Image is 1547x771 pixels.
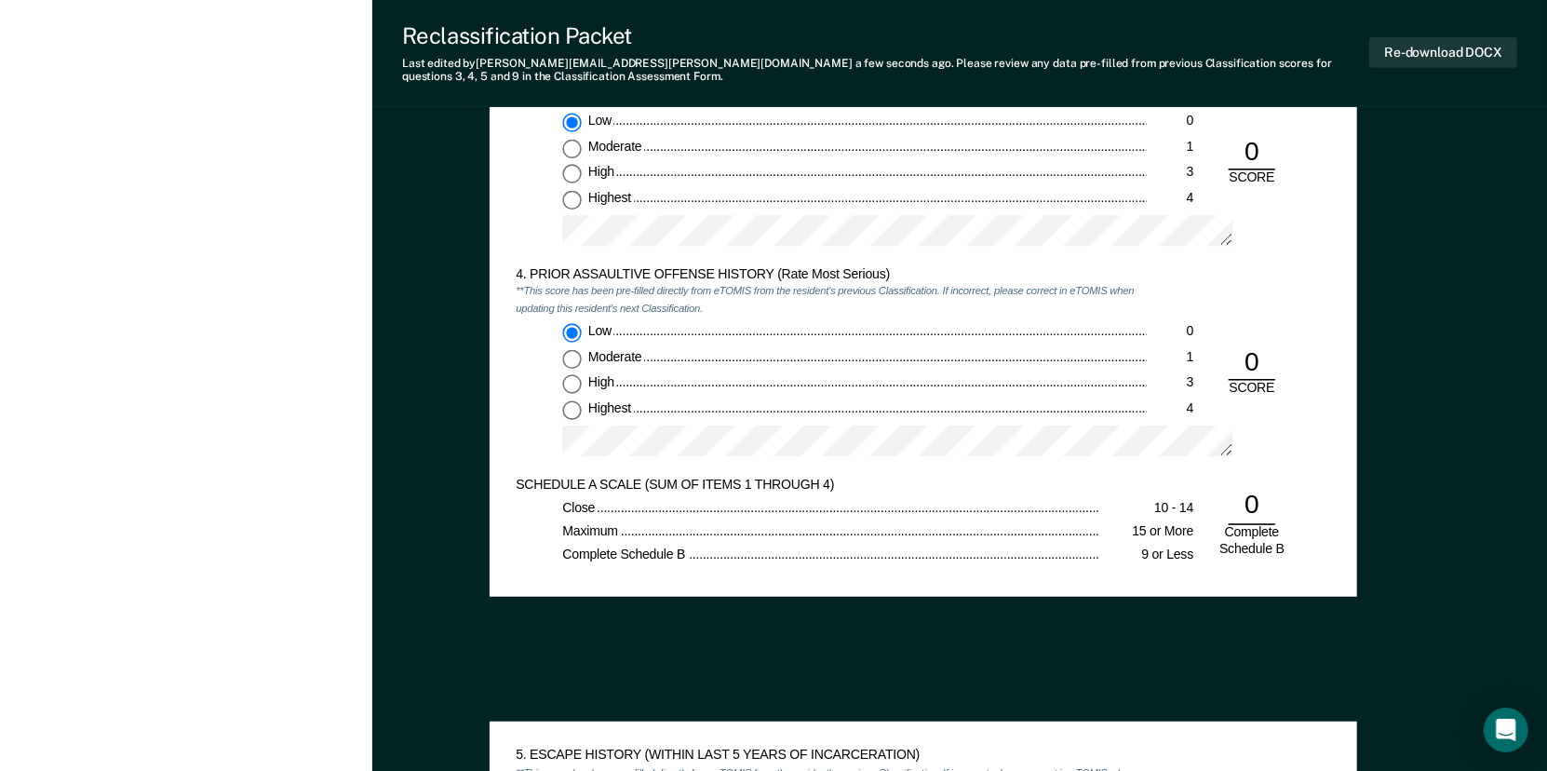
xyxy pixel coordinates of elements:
span: Maximum [563,523,621,538]
div: Open Intercom Messenger [1484,708,1528,752]
div: 5. ESCAPE HISTORY (WITHIN LAST 5 YEARS OF INCARCERATION) [516,748,1147,764]
span: Low [588,324,614,339]
input: Moderate1 [563,139,582,157]
span: a few seconds ago [855,57,951,70]
input: Highest4 [563,190,582,209]
div: 0 [1229,489,1275,524]
span: Low [588,114,614,128]
button: Re-download DOCX [1369,37,1517,68]
span: Moderate [588,139,644,154]
div: Complete Schedule B [1217,524,1287,559]
div: 15 or More [1100,523,1193,540]
div: 0 [1229,345,1275,380]
input: High3 [563,375,582,394]
div: 1 [1147,139,1193,156]
span: Highest [588,190,634,205]
div: 4 [1147,400,1193,417]
div: 0 [1147,114,1193,130]
div: SCHEDULE A SCALE (SUM OF ITEMS 1 THROUGH 4) [516,476,1147,493]
span: Complete Schedule B [563,548,689,562]
input: Low0 [563,114,582,132]
span: High [588,165,617,180]
span: High [588,375,617,390]
div: Reclassification Packet [402,22,1369,49]
span: Moderate [588,349,644,364]
div: 3 [1147,165,1193,182]
div: SCORE [1217,170,1287,187]
div: Last edited by [PERSON_NAME][EMAIL_ADDRESS][PERSON_NAME][DOMAIN_NAME] . Please review any data pr... [402,57,1369,84]
div: 0 [1229,134,1275,169]
span: Close [563,500,599,515]
input: Low0 [563,324,582,343]
div: 4. PRIOR ASSAULTIVE OFFENSE HISTORY (Rate Most Serious) [516,266,1147,283]
div: 3 [1147,375,1193,392]
div: SCORE [1217,381,1287,398]
div: 4 [1147,190,1193,207]
input: Highest4 [563,400,582,419]
input: High3 [563,165,582,183]
div: 9 or Less [1100,548,1193,564]
div: 0 [1147,324,1193,341]
div: 1 [1147,349,1193,366]
span: Highest [588,400,634,415]
input: Moderate1 [563,349,582,368]
em: **This score has been pre-filled directly from eTOMIS from the resident's previous Classification... [516,285,1134,315]
div: 10 - 14 [1100,500,1193,517]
